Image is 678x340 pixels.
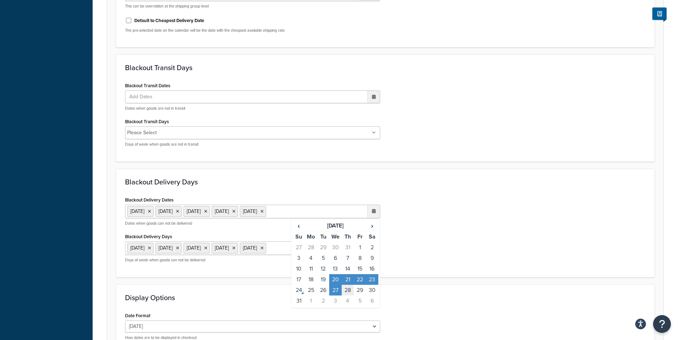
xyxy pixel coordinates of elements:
[305,285,317,295] td: 25
[354,274,366,285] td: 22
[293,242,305,253] td: 27
[134,17,204,24] label: Default to Cheapest Delivery Date
[366,221,378,231] span: ›
[342,295,354,306] td: 4
[293,263,305,274] td: 10
[354,263,366,274] td: 15
[293,295,305,306] td: 31
[293,285,305,295] td: 24
[130,244,144,252] span: [DATE]
[653,315,671,333] button: Open Resource Center
[125,294,646,302] h3: Display Options
[125,142,380,147] p: Days of week when goods are not in transit
[125,106,380,111] p: Dates when goods are not in transit
[366,274,378,285] td: 23
[127,206,154,217] li: [DATE]
[127,128,157,138] li: Please Select
[305,231,317,242] th: Mo
[240,206,266,217] li: [DATE]
[354,242,366,253] td: 1
[317,263,329,274] td: 12
[293,231,305,242] th: Su
[293,221,305,231] span: ‹
[215,244,229,252] span: [DATE]
[125,313,150,318] label: Date Format
[329,295,341,306] td: 3
[329,285,341,295] td: 27
[366,242,378,253] td: 2
[317,231,329,242] th: Tu
[125,257,380,263] p: Days of week when goods can not be delivered
[125,221,380,226] p: Dates when goods can not be delivered
[125,197,174,203] label: Blackout Delivery Dates
[366,231,378,242] th: Sa
[354,295,366,306] td: 5
[125,64,646,72] h3: Blackout Transit Days
[305,295,317,306] td: 1
[366,295,378,306] td: 6
[305,263,317,274] td: 11
[366,285,378,295] td: 30
[187,244,201,252] span: [DATE]
[342,263,354,274] td: 14
[305,253,317,263] td: 4
[354,231,366,242] th: Fr
[652,7,667,20] button: Show Help Docs
[317,242,329,253] td: 29
[125,4,380,9] p: This can be overridden at the shipping group level
[329,231,341,242] th: We
[317,295,329,306] td: 2
[366,253,378,263] td: 9
[125,234,172,239] label: Blackout Delivery Days
[125,83,170,88] label: Blackout Transit Dates
[305,220,366,231] th: [DATE]
[155,206,182,217] li: [DATE]
[329,274,341,285] td: 20
[183,206,210,217] li: [DATE]
[342,285,354,295] td: 28
[317,274,329,285] td: 19
[342,242,354,253] td: 31
[329,253,341,263] td: 6
[329,242,341,253] td: 30
[243,244,257,252] span: [DATE]
[342,231,354,242] th: Th
[305,274,317,285] td: 18
[354,285,366,295] td: 29
[293,253,305,263] td: 3
[366,263,378,274] td: 16
[293,274,305,285] td: 17
[127,91,161,103] span: Add Dates
[159,244,172,252] span: [DATE]
[305,242,317,253] td: 28
[125,28,380,33] p: The pre-selected date on the calendar will be the date with the cheapest available shipping rate
[317,285,329,295] td: 26
[212,206,238,217] li: [DATE]
[342,274,354,285] td: 21
[342,253,354,263] td: 7
[125,178,646,186] h3: Blackout Delivery Days
[125,119,169,124] label: Blackout Transit Days
[354,253,366,263] td: 8
[329,263,341,274] td: 13
[317,253,329,263] td: 5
